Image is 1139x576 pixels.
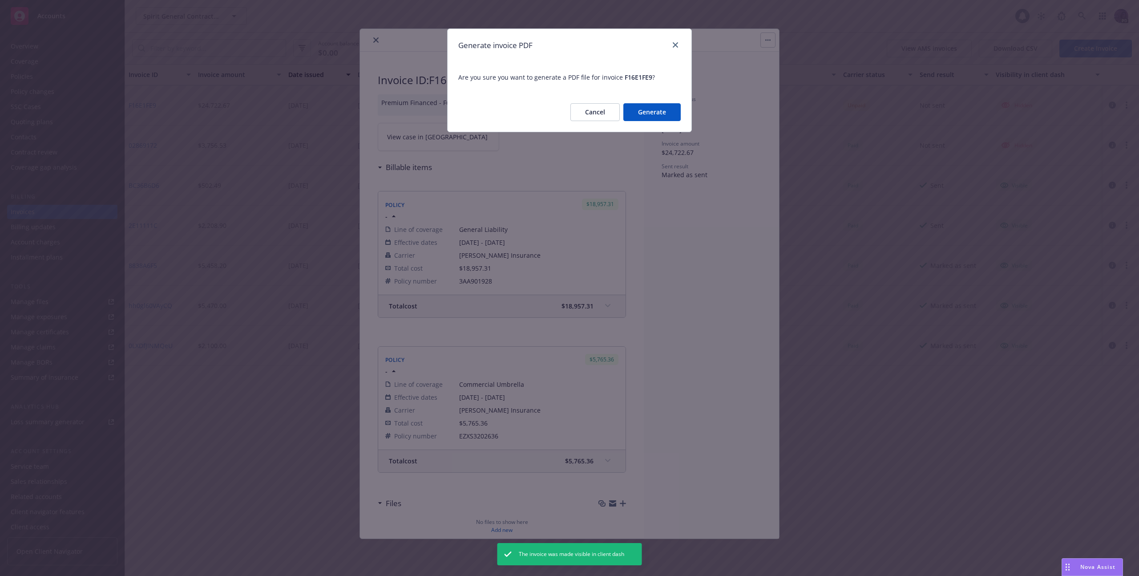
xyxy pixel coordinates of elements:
[1062,558,1123,576] button: Nova Assist
[1062,559,1073,576] div: Drag to move
[625,73,652,81] span: F16E1FE9
[570,103,620,121] button: Cancel
[519,550,624,558] span: The invoice was made visible in client dash
[623,103,681,121] button: Generate
[448,62,691,93] span: Are you sure you want to generate a PDF file for invoice ?
[1080,563,1115,571] span: Nova Assist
